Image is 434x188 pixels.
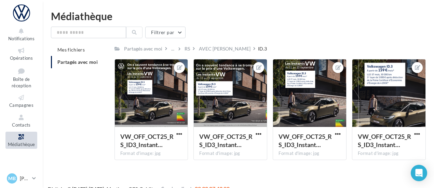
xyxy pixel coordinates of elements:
[5,26,37,43] button: Notifications
[411,165,427,181] div: Open Intercom Messenger
[8,36,35,41] span: Notifications
[5,65,37,90] a: Boîte de réception
[51,11,426,21] div: Médiathèque
[57,47,85,53] span: Mes fichiers
[199,45,250,52] div: AVEC [PERSON_NAME]
[185,45,190,52] div: RS
[5,112,37,129] a: Contacts
[5,132,37,148] a: Médiathèque
[20,175,29,182] p: [PERSON_NAME]
[5,172,37,185] a: MB [PERSON_NAME]
[120,133,174,148] span: VW_OFF_OCT25_RS_ID3_InstantVW_CARRE
[199,133,253,148] span: VW_OFF_OCT25_RS_ID3_InstantVW_GMB
[199,150,261,157] div: Format d'image: jpg
[57,59,98,65] span: Partagés avec moi
[5,92,37,109] a: Campagnes
[358,133,411,148] span: VW_OFF_OCT25_RS_ID3_InstantVW_STORY
[170,44,176,54] div: ...
[12,76,31,88] span: Boîte de réception
[279,150,341,157] div: Format d'image: jpg
[5,45,37,62] a: Opérations
[124,45,162,52] div: Partagés avec moi
[5,151,37,168] a: Calendrier
[279,133,332,148] span: VW_OFF_OCT25_RS_ID3_InstantVW_INSTAGRAM
[9,102,33,108] span: Campagnes
[258,45,267,52] div: ID.3
[8,142,35,147] span: Médiathèque
[120,150,182,157] div: Format d'image: jpg
[358,150,420,157] div: Format d'image: jpg
[8,175,16,182] span: MB
[12,122,31,128] span: Contacts
[10,55,33,61] span: Opérations
[145,27,186,38] button: Filtrer par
